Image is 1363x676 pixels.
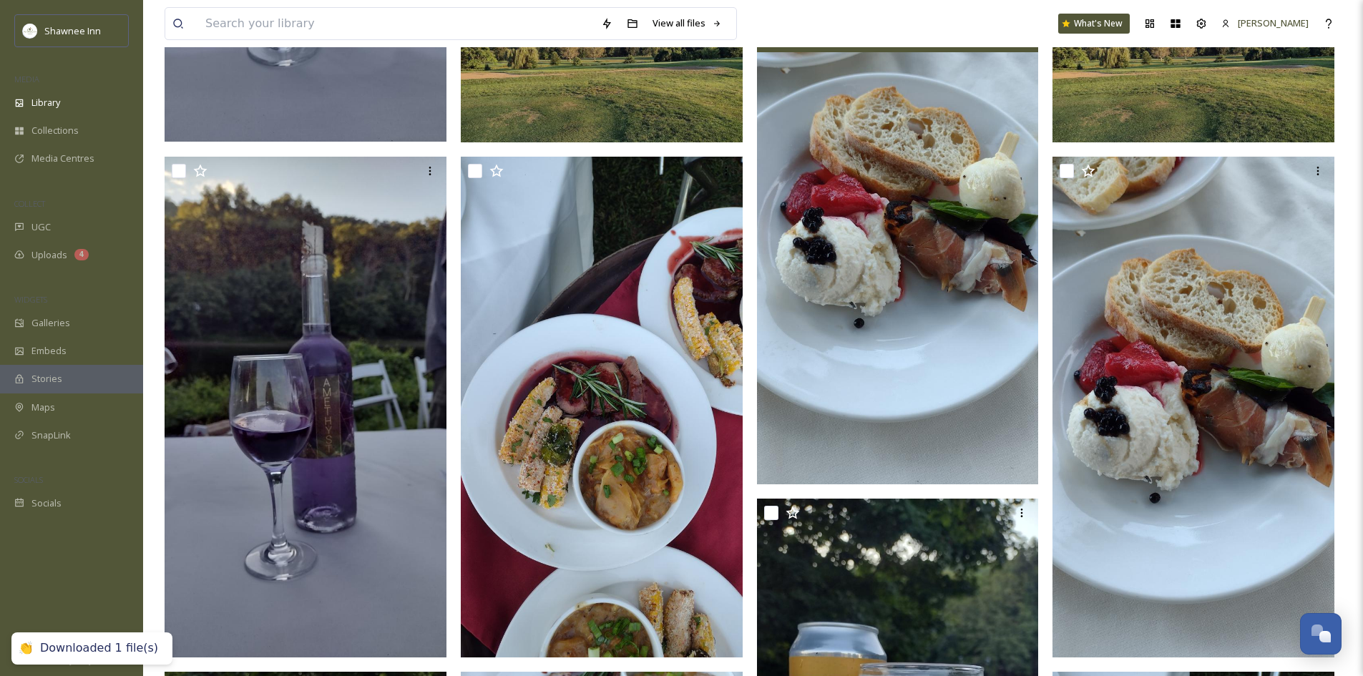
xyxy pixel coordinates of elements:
span: COLLECT [14,198,45,209]
span: SOCIALS [14,474,43,485]
span: Maps [31,401,55,414]
span: [PERSON_NAME] [1238,16,1309,29]
span: Media Centres [31,152,94,165]
img: ext_1755975109.738536_archibaldmackenzie16@gmail.com-IMG_20250822_191218423.jpg [1052,157,1334,657]
img: shawnee-300x300.jpg [23,24,37,38]
span: Library [31,96,60,109]
a: [PERSON_NAME] [1214,9,1316,37]
span: SnapLink [31,428,71,442]
input: Search your library [198,8,594,39]
span: Galleries [31,316,70,330]
img: ext_1755975111.301591_archibaldmackenzie16@gmail.com-IMG_20250822_185100611_HDR.jpg [165,157,446,657]
div: 👏 [19,641,33,656]
div: Downloaded 1 file(s) [40,641,158,656]
span: Stories [31,372,62,386]
span: Embeds [31,344,67,358]
a: View all files [645,9,729,37]
span: Collections [31,124,79,137]
span: WIDGETS [14,294,47,305]
a: What's New [1058,14,1130,34]
span: Uploads [31,248,67,262]
span: MEDIA [14,74,39,84]
button: Open Chat [1300,613,1342,655]
span: UGC [31,220,51,234]
div: 4 [74,249,89,260]
img: ext_1755975110.171021_archibaldmackenzie16@gmail.com-IMG_20250822_192330446.jpg [461,157,743,657]
span: Shawnee Inn [44,24,101,37]
span: Socials [31,496,62,510]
